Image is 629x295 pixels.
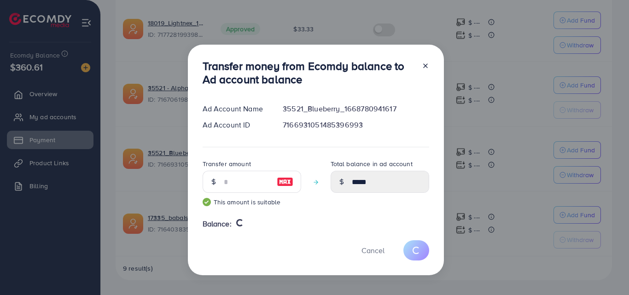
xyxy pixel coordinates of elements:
div: 7166931051485396993 [275,120,436,130]
span: Cancel [361,245,384,255]
label: Transfer amount [203,159,251,168]
div: Ad Account Name [195,104,276,114]
span: Balance: [203,219,232,229]
div: Ad Account ID [195,120,276,130]
label: Total balance in ad account [331,159,413,168]
small: This amount is suitable [203,197,301,207]
img: image [277,176,293,187]
iframe: Chat [590,254,622,288]
div: 35521_Blueberry_1668780941617 [275,104,436,114]
h3: Transfer money from Ecomdy balance to Ad account balance [203,59,414,86]
img: guide [203,198,211,206]
button: Cancel [350,240,396,260]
